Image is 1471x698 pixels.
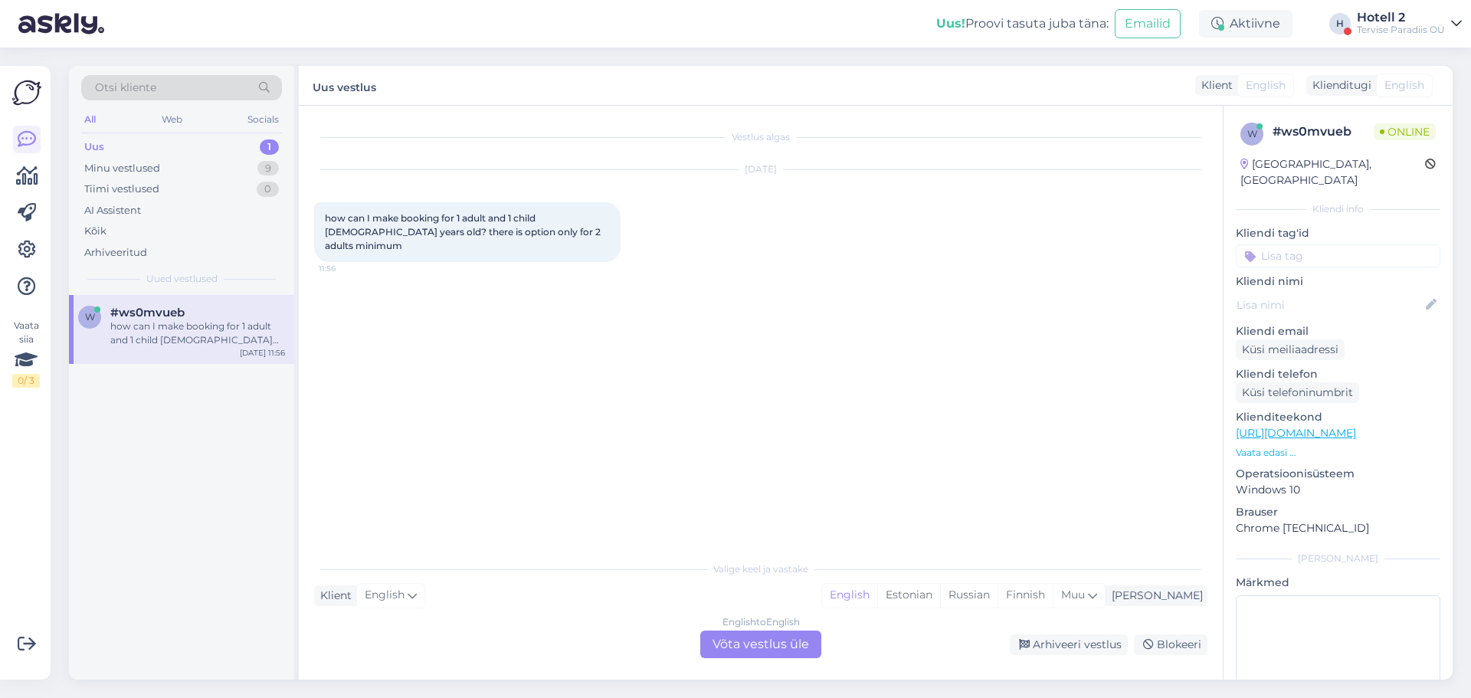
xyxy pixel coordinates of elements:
div: Tervise Paradiis OÜ [1357,24,1445,36]
span: #ws0mvueb [110,306,185,320]
div: [DATE] [314,162,1207,176]
div: [GEOGRAPHIC_DATA], [GEOGRAPHIC_DATA] [1240,156,1425,188]
div: Arhiveeri vestlus [1010,634,1128,655]
span: Otsi kliente [95,80,156,96]
div: Blokeeri [1134,634,1207,655]
span: Online [1374,123,1436,140]
div: Socials [244,110,282,129]
div: # ws0mvueb [1273,123,1374,141]
div: Kliendi info [1236,202,1440,216]
div: Finnish [998,584,1053,607]
p: Brauser [1236,504,1440,520]
a: [URL][DOMAIN_NAME] [1236,426,1356,440]
div: Arhiveeritud [84,245,147,261]
div: English to English [722,615,800,629]
div: Minu vestlused [84,161,160,176]
div: Klient [1195,77,1233,93]
div: Vestlus algas [314,130,1207,144]
p: Kliendi tag'id [1236,225,1440,241]
div: Võta vestlus üle [700,631,821,658]
p: Windows 10 [1236,482,1440,498]
div: Valige keel ja vastake [314,562,1207,576]
span: 11:56 [319,263,376,274]
div: AI Assistent [84,203,141,218]
div: Hotell 2 [1357,11,1445,24]
p: Kliendi nimi [1236,274,1440,290]
div: [PERSON_NAME] [1106,588,1203,604]
p: Vaata edasi ... [1236,446,1440,460]
div: Estonian [877,584,940,607]
div: Web [159,110,185,129]
span: w [85,311,95,323]
div: Uus [84,139,104,155]
div: Tiimi vestlused [84,182,159,197]
button: Emailid [1115,9,1181,38]
div: how can I make booking for 1 adult and 1 child [DEMOGRAPHIC_DATA] years old? there is option only... [110,320,285,347]
b: Uus! [936,16,965,31]
span: English [365,587,405,604]
p: Kliendi telefon [1236,366,1440,382]
p: Chrome [TECHNICAL_ID] [1236,520,1440,536]
div: 1 [260,139,279,155]
span: how can I make booking for 1 adult and 1 child [DEMOGRAPHIC_DATA] years old? there is option only... [325,212,603,251]
div: Proovi tasuta juba täna: [936,15,1109,33]
p: Operatsioonisüsteem [1236,466,1440,482]
a: Hotell 2Tervise Paradiis OÜ [1357,11,1462,36]
div: H [1329,13,1351,34]
div: Klient [314,588,352,604]
p: Klienditeekond [1236,409,1440,425]
div: 9 [257,161,279,176]
div: Kõik [84,224,106,239]
span: English [1384,77,1424,93]
input: Lisa tag [1236,244,1440,267]
p: Kliendi email [1236,323,1440,339]
div: Küsi meiliaadressi [1236,339,1345,360]
div: [DATE] 11:56 [240,347,285,359]
div: [PERSON_NAME] [1236,552,1440,565]
div: Vaata siia [12,319,40,388]
span: English [1246,77,1286,93]
span: Muu [1061,588,1085,601]
span: w [1247,128,1257,139]
span: Uued vestlused [146,272,218,286]
input: Lisa nimi [1237,297,1423,313]
img: Askly Logo [12,78,41,107]
div: 0 / 3 [12,374,40,388]
div: 0 [257,182,279,197]
div: Russian [940,584,998,607]
div: English [822,584,877,607]
div: All [81,110,99,129]
label: Uus vestlus [313,75,376,96]
div: Küsi telefoninumbrit [1236,382,1359,403]
div: Klienditugi [1306,77,1371,93]
div: Aktiivne [1199,10,1292,38]
p: Märkmed [1236,575,1440,591]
